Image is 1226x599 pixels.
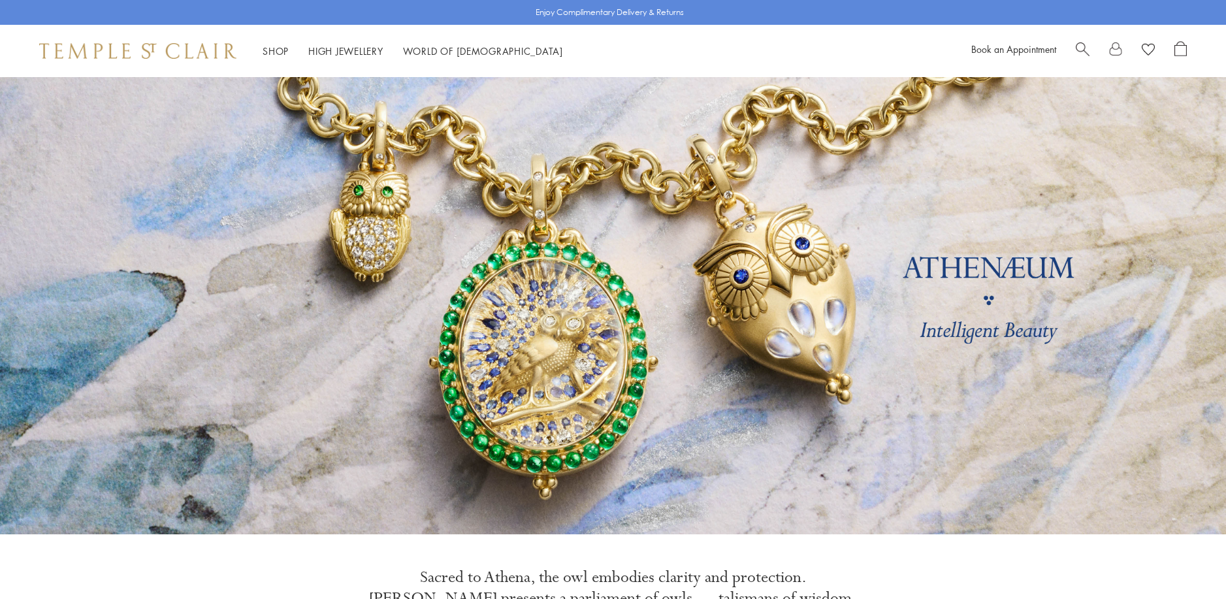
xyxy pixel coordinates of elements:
[39,43,236,59] img: Temple St. Clair
[971,42,1056,56] a: Book an Appointment
[1174,41,1187,61] a: Open Shopping Bag
[263,43,563,59] nav: Main navigation
[308,44,383,57] a: High JewelleryHigh Jewellery
[403,44,563,57] a: World of [DEMOGRAPHIC_DATA]World of [DEMOGRAPHIC_DATA]
[1142,41,1155,61] a: View Wishlist
[263,44,289,57] a: ShopShop
[536,6,684,19] p: Enjoy Complimentary Delivery & Returns
[1076,41,1089,61] a: Search
[1161,538,1213,586] iframe: Gorgias live chat messenger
